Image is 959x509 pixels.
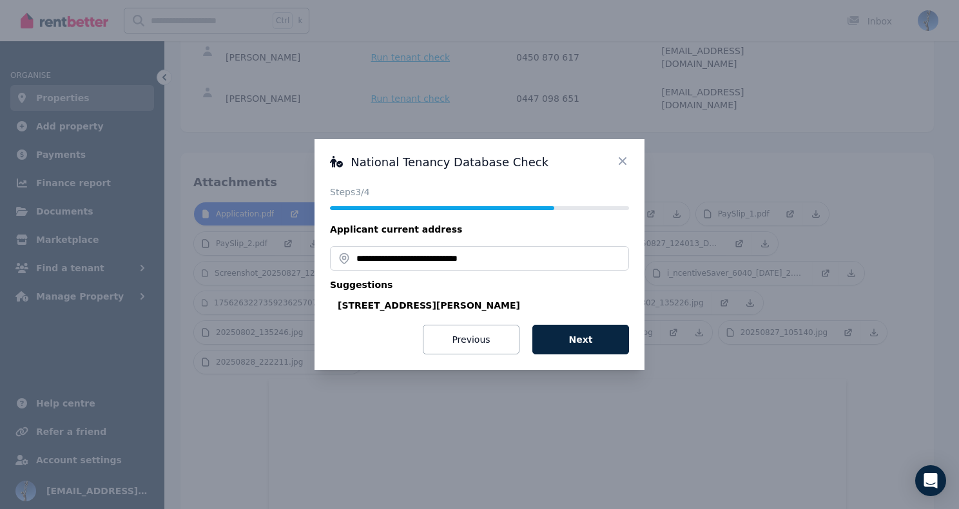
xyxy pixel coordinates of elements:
[330,223,629,236] legend: Applicant current address
[330,278,629,291] p: Suggestions
[330,155,629,170] h3: National Tenancy Database Check
[532,325,629,354] button: Next
[338,299,629,312] div: [STREET_ADDRESS][PERSON_NAME]
[915,465,946,496] div: Open Intercom Messenger
[330,186,629,198] p: Steps 3 /4
[423,325,519,354] button: Previous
